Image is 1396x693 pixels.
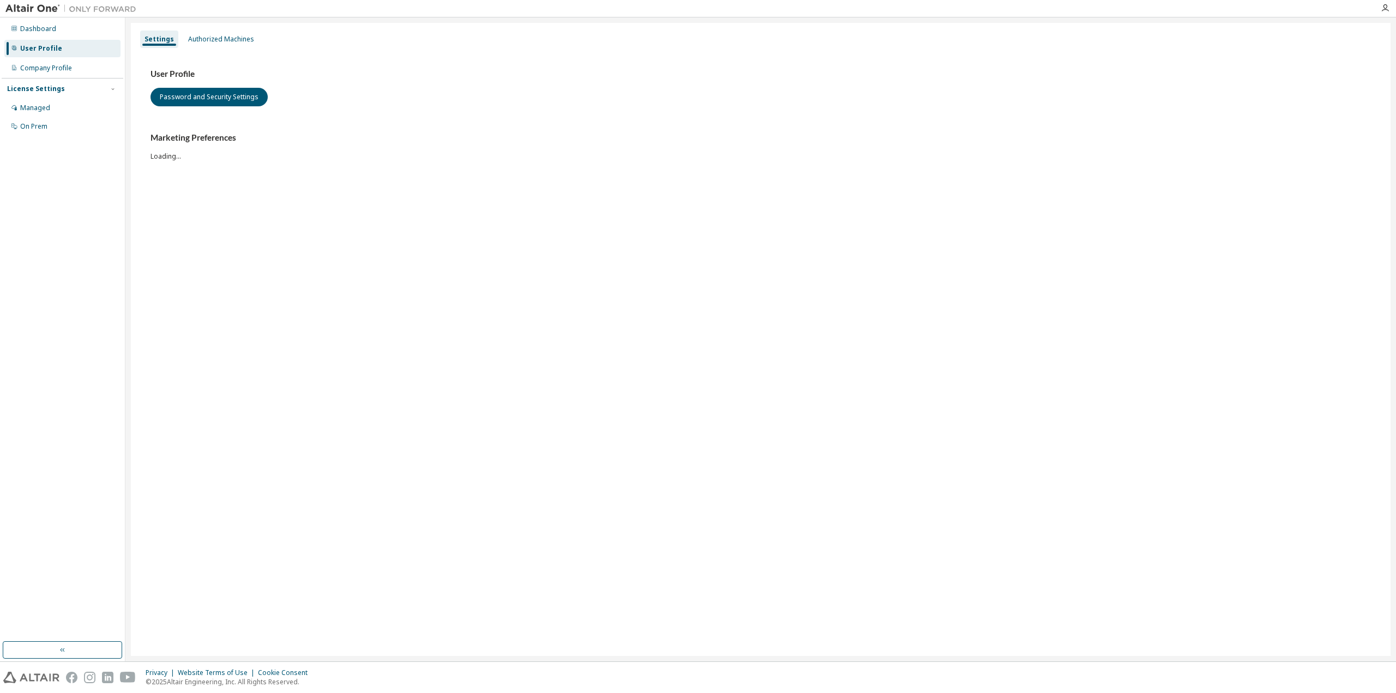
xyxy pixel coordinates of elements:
[151,132,1371,160] div: Loading...
[178,668,258,677] div: Website Terms of Use
[151,88,268,106] button: Password and Security Settings
[188,35,254,44] div: Authorized Machines
[66,672,77,683] img: facebook.svg
[120,672,136,683] img: youtube.svg
[151,132,1371,143] h3: Marketing Preferences
[145,35,174,44] div: Settings
[7,85,65,93] div: License Settings
[3,672,59,683] img: altair_logo.svg
[102,672,113,683] img: linkedin.svg
[146,677,314,686] p: © 2025 Altair Engineering, Inc. All Rights Reserved.
[20,25,56,33] div: Dashboard
[146,668,178,677] div: Privacy
[258,668,314,677] div: Cookie Consent
[151,69,1371,80] h3: User Profile
[20,104,50,112] div: Managed
[20,44,62,53] div: User Profile
[20,122,47,131] div: On Prem
[20,64,72,73] div: Company Profile
[84,672,95,683] img: instagram.svg
[5,3,142,14] img: Altair One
